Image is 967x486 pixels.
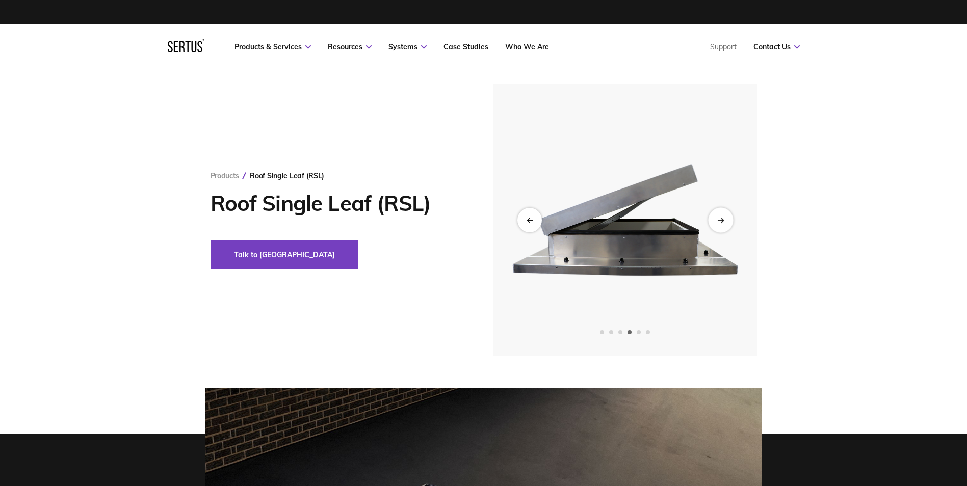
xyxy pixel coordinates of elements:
a: Who We Are [505,42,549,51]
span: Go to slide 3 [618,330,622,334]
span: Go to slide 5 [637,330,641,334]
a: Products [211,171,239,180]
a: Contact Us [753,42,800,51]
div: Previous slide [517,208,542,232]
a: Case Studies [443,42,488,51]
a: Support [710,42,737,51]
a: Products & Services [234,42,311,51]
h1: Roof Single Leaf (RSL) [211,191,463,216]
a: Resources [328,42,372,51]
span: Go to slide 6 [646,330,650,334]
span: Go to slide 1 [600,330,604,334]
button: Talk to [GEOGRAPHIC_DATA] [211,240,358,269]
a: Systems [388,42,427,51]
iframe: Chat Widget [783,368,967,486]
span: Go to slide 2 [609,330,613,334]
div: Next slide [708,207,733,232]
